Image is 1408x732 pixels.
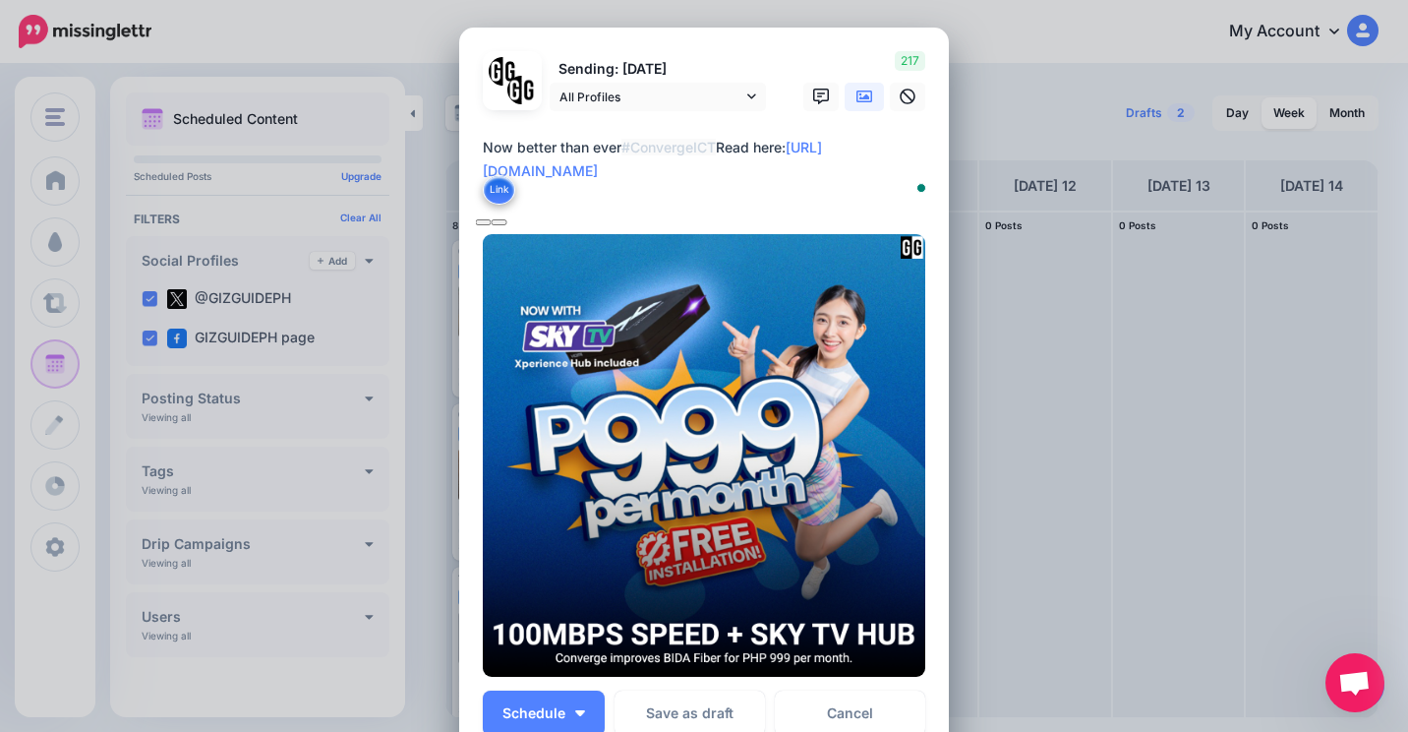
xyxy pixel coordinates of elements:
span: All Profiles [559,87,742,107]
textarea: To enrich screen reader interactions, please activate Accessibility in Grammarly extension settings [483,136,935,207]
a: All Profiles [550,83,766,111]
img: 353459792_649996473822713_4483302954317148903_n-bsa138318.png [489,57,517,86]
p: Sending: [DATE] [550,58,766,81]
img: WVZ26IWQ2P7NI7EZIKOHUY837ZQQAOKM.png [483,234,925,677]
img: arrow-down-white.png [575,710,585,716]
div: Now better than ever Read here: [483,136,935,183]
span: 217 [895,51,925,71]
button: Link [483,175,515,205]
img: JT5sWCfR-79925.png [507,76,536,104]
span: Schedule [502,706,565,720]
